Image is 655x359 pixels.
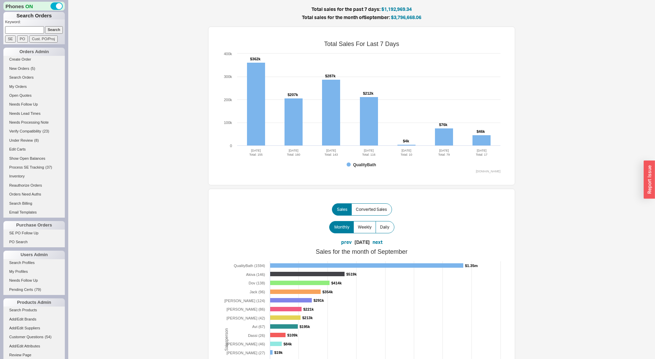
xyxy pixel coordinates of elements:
tspan: Total: 116 [362,153,375,156]
tspan: $414k [331,281,342,285]
input: SE [5,35,16,43]
span: Needs Follow Up [9,278,38,282]
tspan: $287k [325,74,336,78]
input: Search [45,26,63,33]
tspan: Avi (67) [252,325,265,329]
span: New Orders [9,66,29,71]
tspan: [DATE] [289,149,298,152]
tspan: Total: 10 [401,153,412,156]
a: Needs Processing Note [3,119,65,126]
input: Cust. PO/Proj [29,35,58,43]
span: ( 37 ) [45,165,52,169]
tspan: $221k [303,307,314,311]
span: ( 79 ) [34,287,41,292]
span: Sales [337,207,347,212]
text: 400k [224,52,232,56]
a: Search Products [3,307,65,314]
span: $3,796,668.06 [391,14,421,20]
a: Search Billing [3,200,65,207]
div: Products Admin [3,298,65,307]
h1: Search Orders [3,12,65,19]
span: Needs Processing Note [9,120,49,124]
a: Open Quotes [3,92,65,99]
span: Verify Compatibility [9,129,41,133]
a: PO Search [3,238,65,246]
tspan: [DATE] [364,149,374,152]
span: Process SE Tracking [9,165,44,169]
a: Review Page [3,352,65,359]
tspan: Total: 143 [324,153,338,156]
div: Users Admin [3,251,65,259]
tspan: Total: 79 [438,153,450,156]
span: ( 5 ) [31,66,35,71]
text: 0 [230,144,232,148]
tspan: Total: 155 [249,153,263,156]
h5: Total sales for the month of September : [147,15,577,20]
a: Search Profiles [3,259,65,266]
span: Needs Follow Up [9,102,38,106]
tspan: [DATE] [251,149,261,152]
button: next [373,239,382,246]
a: Pending Certs(79) [3,286,65,293]
tspan: [PERSON_NAME] (27) [227,351,265,355]
a: New Orders(5) [3,65,65,72]
a: Process SE Tracking(37) [3,164,65,171]
a: Reauthorize Orders [3,182,65,189]
span: ( 8 ) [34,138,39,142]
span: ( 23 ) [43,129,49,133]
tspan: Jack (96) [250,290,265,294]
tspan: Total: 160 [287,153,300,156]
span: ( 54 ) [45,335,52,339]
tspan: [PERSON_NAME] (42) [227,316,265,320]
tspan: Total Sales For Last 7 Days [324,41,399,47]
a: Verify Compatibility(23) [3,128,65,135]
tspan: [DATE] [439,149,449,152]
tspan: $207k [288,93,298,97]
tspan: $354k [322,290,333,294]
span: ON [25,3,33,10]
button: prev [341,239,352,246]
tspan: $84k [283,342,292,346]
tspan: $19k [274,350,283,355]
tspan: $4k [403,139,409,143]
a: Create Order [3,56,65,63]
a: Search Orders [3,74,65,81]
tspan: $213k [302,316,313,320]
tspan: Dassi (26) [248,333,265,338]
tspan: $519k [346,272,357,276]
tspan: Sales for the month of September [316,248,407,255]
tspan: Akiva (146) [246,272,265,277]
tspan: Total: 17 [476,153,487,156]
a: Inventory [3,173,65,180]
div: Phones [3,2,65,11]
tspan: $1.35m [465,264,478,268]
text: 300k [224,75,232,79]
span: Customer Questions [9,335,43,339]
input: PO [17,35,28,43]
a: My Orders [3,83,65,90]
tspan: Salesperson [224,328,229,351]
span: Weekly [358,224,372,230]
span: Monthly [334,224,349,230]
tspan: [PERSON_NAME] (46) [227,342,265,346]
text: 200k [224,98,232,102]
tspan: $291k [314,298,324,302]
tspan: [DATE] [402,149,411,152]
span: Under Review [9,138,33,142]
p: Keyword: [5,19,65,26]
div: [DATE] [354,239,370,246]
a: Email Templates [3,209,65,216]
span: Converted Sales [356,207,387,212]
span: $1,192,969.34 [381,6,412,12]
a: Under Review(8) [3,137,65,144]
a: Add/Edit Brands [3,316,65,323]
tspan: $46k [477,129,485,134]
text: 100k [224,121,232,125]
tspan: $109k [287,333,298,337]
tspan: $76k [439,123,448,127]
span: Pending Certs [9,287,33,292]
div: Orders Admin [3,48,65,56]
tspan: [PERSON_NAME] (86) [227,307,265,311]
tspan: [PERSON_NAME] (124) [224,299,265,303]
h5: Total sales for the past 7 days: [147,7,577,12]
